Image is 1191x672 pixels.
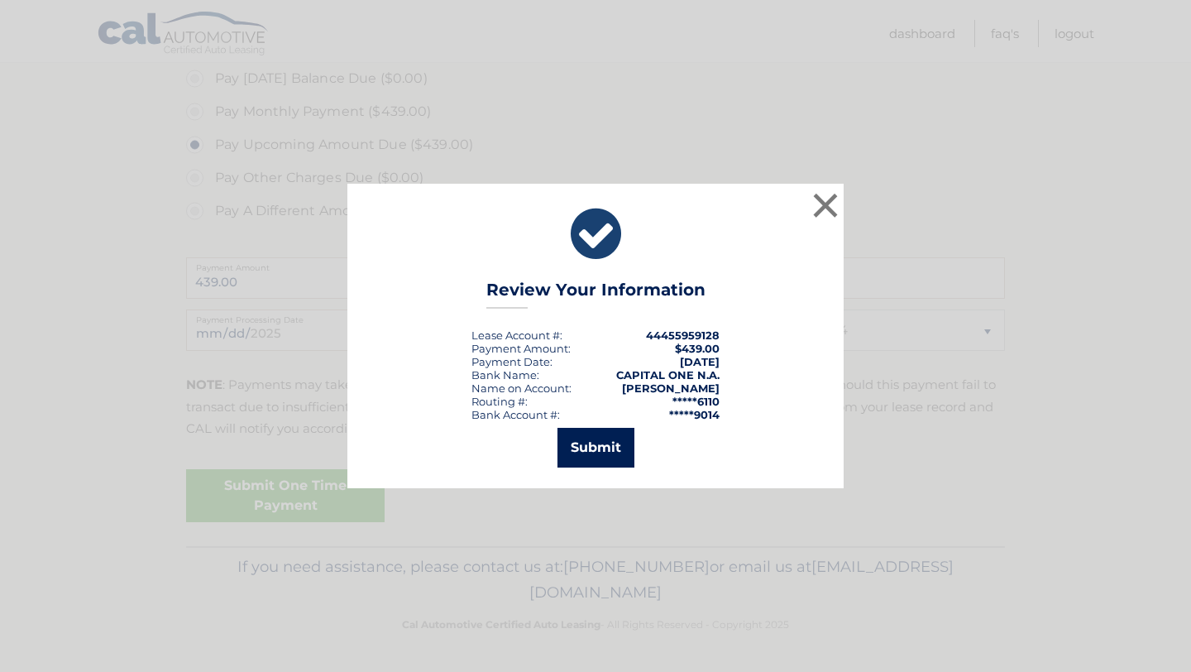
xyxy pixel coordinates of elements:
[471,355,552,368] div: :
[616,368,720,382] strong: CAPITAL ONE N.A.
[622,382,720,395] strong: [PERSON_NAME]
[646,329,720,342] strong: 44455959128
[471,355,550,368] span: Payment Date
[675,342,720,355] span: $439.00
[557,428,634,468] button: Submit
[471,408,560,421] div: Bank Account #:
[680,355,720,368] span: [DATE]
[809,189,842,222] button: ×
[471,329,562,342] div: Lease Account #:
[471,368,539,382] div: Bank Name:
[471,342,571,355] div: Payment Amount:
[471,395,528,408] div: Routing #:
[486,280,706,309] h3: Review Your Information
[471,382,572,395] div: Name on Account:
